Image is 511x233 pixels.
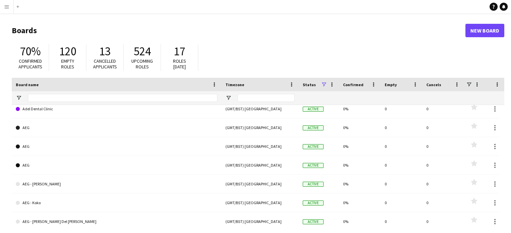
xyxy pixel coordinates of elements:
span: Status [303,82,316,87]
h1: Boards [12,25,465,36]
a: AEG [16,118,217,137]
div: 0% [339,175,381,193]
a: Adel Dental Clinic [16,100,217,118]
button: Open Filter Menu [16,95,22,101]
div: 0 [422,212,464,231]
div: 0% [339,156,381,174]
span: Confirmed [343,82,364,87]
span: Active [303,144,324,149]
div: 0 [422,100,464,118]
span: Upcoming roles [131,58,153,70]
div: 0% [339,100,381,118]
a: AEG [16,137,217,156]
span: Board name [16,82,39,87]
div: 0 [381,193,422,212]
div: 0 [422,175,464,193]
span: 17 [174,44,185,59]
div: 0 [381,100,422,118]
span: Active [303,200,324,206]
div: (GMT/BST) [GEOGRAPHIC_DATA] [221,193,299,212]
div: 0% [339,137,381,156]
span: Cancels [426,82,441,87]
a: AEG - Koko [16,193,217,212]
span: Active [303,125,324,130]
span: Cancelled applicants [93,58,117,70]
div: 0 [422,118,464,137]
a: AEG [16,156,217,175]
div: (GMT/BST) [GEOGRAPHIC_DATA] [221,175,299,193]
div: (GMT/BST) [GEOGRAPHIC_DATA] [221,118,299,137]
div: 0 [422,137,464,156]
div: (GMT/BST) [GEOGRAPHIC_DATA] [221,100,299,118]
div: 0 [381,118,422,137]
div: 0 [381,212,422,231]
button: Open Filter Menu [225,95,231,101]
span: Active [303,163,324,168]
div: 0% [339,118,381,137]
a: AEG - [PERSON_NAME] [16,175,217,193]
span: Empty roles [61,58,74,70]
a: AEG - [PERSON_NAME] Del [PERSON_NAME] [16,212,217,231]
a: New Board [465,24,504,37]
div: 0 [422,156,464,174]
span: Active [303,182,324,187]
span: 120 [59,44,76,59]
span: 70% [20,44,41,59]
div: (GMT/BST) [GEOGRAPHIC_DATA] [221,212,299,231]
input: Timezone Filter Input [238,94,295,102]
span: Empty [385,82,397,87]
span: 13 [99,44,111,59]
input: Board name Filter Input [28,94,217,102]
div: 0 [381,137,422,156]
span: Timezone [225,82,244,87]
div: 0 [381,175,422,193]
div: 0% [339,212,381,231]
div: 0 [381,156,422,174]
div: (GMT/BST) [GEOGRAPHIC_DATA] [221,156,299,174]
span: 524 [134,44,151,59]
span: Roles [DATE] [173,58,186,70]
span: Active [303,219,324,224]
div: 0% [339,193,381,212]
span: Active [303,107,324,112]
div: 0 [422,193,464,212]
div: (GMT/BST) [GEOGRAPHIC_DATA] [221,137,299,156]
span: Confirmed applicants [18,58,42,70]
